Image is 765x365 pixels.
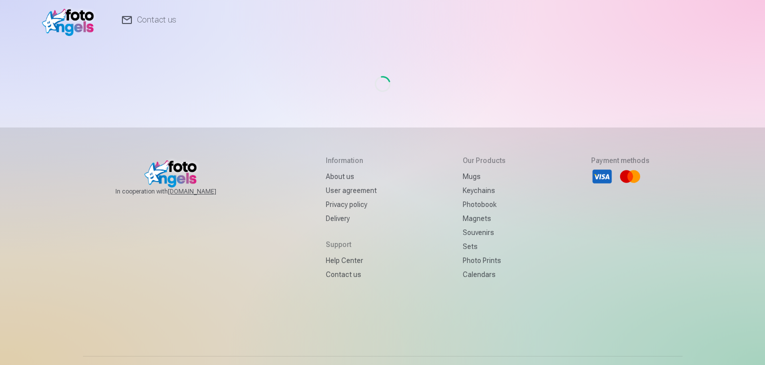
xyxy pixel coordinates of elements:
[115,187,240,195] span: In cooperation with
[326,169,377,183] a: About us
[463,253,506,267] a: Photo prints
[326,183,377,197] a: User agreement
[326,267,377,281] a: Contact us
[42,4,99,36] img: /fa2
[463,183,506,197] a: Keychains
[326,239,377,249] h5: Support
[326,197,377,211] a: Privacy policy
[463,211,506,225] a: Magnets
[326,211,377,225] a: Delivery
[168,187,240,195] a: [DOMAIN_NAME]
[463,239,506,253] a: Sets
[591,165,613,187] li: Visa
[591,155,650,165] h5: Payment methods
[463,169,506,183] a: Mugs
[326,155,377,165] h5: Information
[326,253,377,267] a: Help Center
[463,155,506,165] h5: Our products
[463,267,506,281] a: Calendars
[463,225,506,239] a: Souvenirs
[463,197,506,211] a: Photobook
[619,165,641,187] li: Mastercard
